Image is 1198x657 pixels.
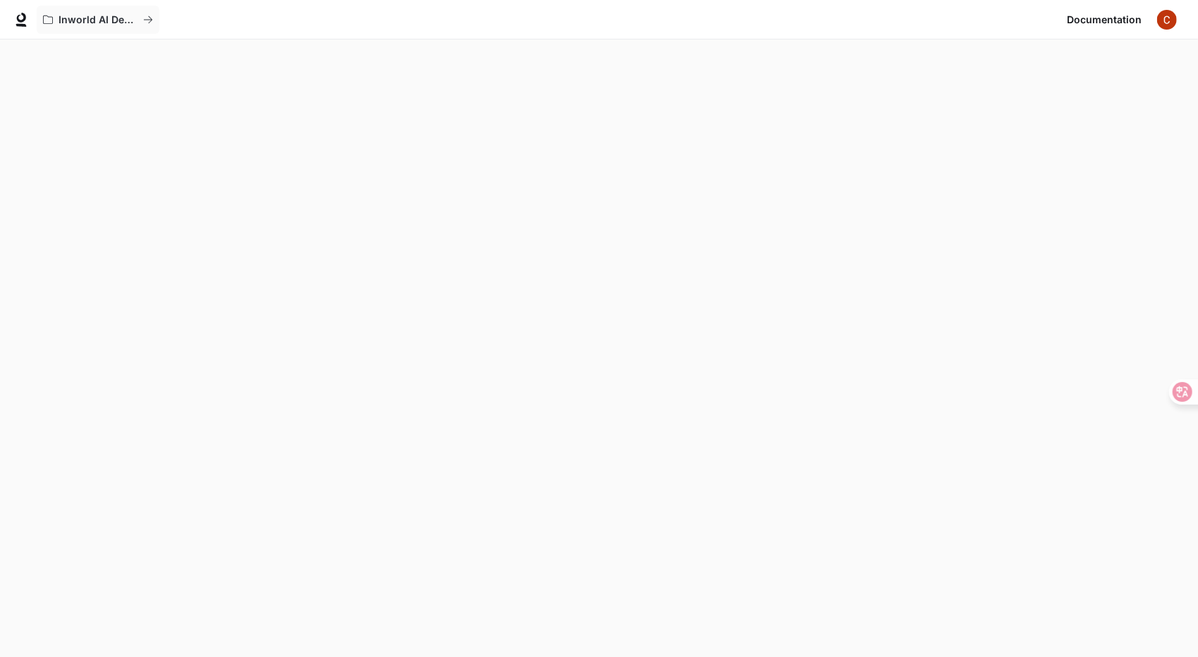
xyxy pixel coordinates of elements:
[37,6,159,34] button: All workspaces
[1153,6,1181,34] button: User avatar
[59,14,137,26] p: Inworld AI Demos
[1061,6,1147,34] a: Documentation
[1157,10,1177,30] img: User avatar
[1067,11,1142,29] span: Documentation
